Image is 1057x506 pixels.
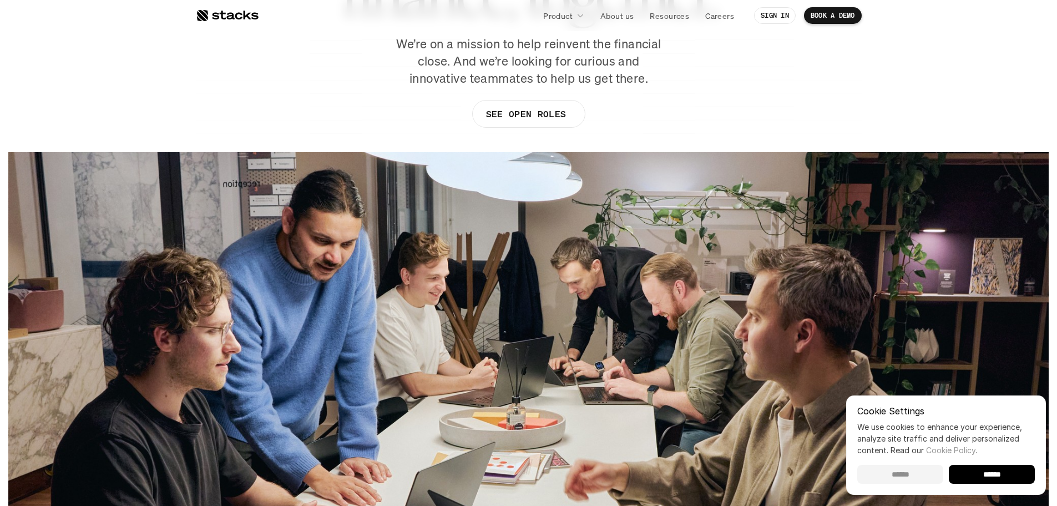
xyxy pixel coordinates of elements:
p: We’re on a mission to help reinvent the financial close. And we’re looking for curious and innova... [390,36,667,87]
p: SIGN IN [761,12,789,19]
a: Cookie Policy [926,445,975,455]
p: Cookie Settings [857,407,1035,415]
a: SIGN IN [754,7,796,24]
p: SEE OPEN ROLES [485,106,565,122]
a: Careers [699,6,741,26]
a: Resources [643,6,696,26]
a: SEE OPEN ROLES [472,100,585,128]
p: Careers [705,10,734,22]
p: We use cookies to enhance your experience, analyze site traffic and deliver personalized content. [857,421,1035,456]
p: BOOK A DEMO [811,12,855,19]
a: About us [594,6,640,26]
span: Read our . [891,445,977,455]
p: Resources [650,10,689,22]
p: About us [600,10,634,22]
p: Product [543,10,573,22]
a: BOOK A DEMO [804,7,862,24]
